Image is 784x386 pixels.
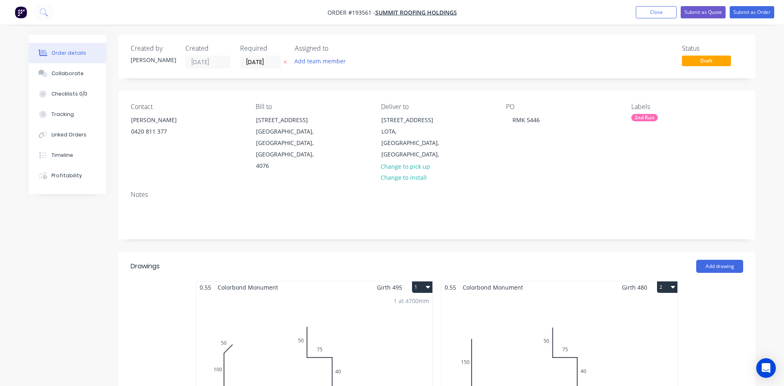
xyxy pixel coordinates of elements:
[506,103,618,111] div: PO
[730,6,774,18] button: Submit as Order
[374,114,456,161] div: [STREET_ADDRESS]LOTA, [GEOGRAPHIC_DATA], [GEOGRAPHIC_DATA],
[29,43,106,63] button: Order details
[441,281,459,293] span: 0.55
[290,56,350,67] button: Add team member
[412,281,432,293] button: 1
[29,84,106,104] button: Checklists 0/0
[459,281,526,293] span: Colorbond Monument
[506,114,546,126] div: RMK 5446
[375,9,457,16] a: Summit Roofing Holdings
[682,45,743,52] div: Status
[657,281,677,293] button: 2
[681,6,726,18] button: Submit as Quote
[131,103,243,111] div: Contact
[131,126,199,137] div: 0420 811 377
[249,114,331,172] div: [STREET_ADDRESS][GEOGRAPHIC_DATA], [GEOGRAPHIC_DATA], [GEOGRAPHIC_DATA], 4076
[131,114,199,126] div: [PERSON_NAME]
[376,172,431,183] button: Change to install
[51,90,87,98] div: Checklists 0/0
[196,281,214,293] span: 0.55
[256,103,367,111] div: Bill to
[696,260,743,273] button: Add drawing
[622,281,647,293] span: Girth 480
[377,281,402,293] span: Girth 495
[256,126,324,172] div: [GEOGRAPHIC_DATA], [GEOGRAPHIC_DATA], [GEOGRAPHIC_DATA], 4076
[51,70,84,77] div: Collaborate
[51,49,86,57] div: Order details
[682,56,731,66] span: Draft
[51,152,73,159] div: Timeline
[327,9,375,16] span: Order #193561 -
[295,45,376,52] div: Assigned to
[756,358,776,378] div: Open Intercom Messenger
[295,56,350,67] button: Add team member
[631,114,658,121] div: 2nd Run
[29,63,106,84] button: Collaborate
[256,114,324,126] div: [STREET_ADDRESS]
[376,161,434,172] button: Change to pick up
[631,103,743,111] div: Labels
[124,114,206,140] div: [PERSON_NAME]0420 811 377
[131,191,743,199] div: Notes
[29,165,106,186] button: Profitability
[185,45,230,52] div: Created
[394,297,429,305] div: 1 at 4700mm
[51,131,87,138] div: Linked Orders
[29,104,106,125] button: Tracking
[381,126,449,160] div: LOTA, [GEOGRAPHIC_DATA], [GEOGRAPHIC_DATA],
[51,172,82,179] div: Profitability
[214,281,281,293] span: Colorbond Monument
[240,45,285,52] div: Required
[131,56,176,64] div: [PERSON_NAME]
[381,103,493,111] div: Deliver to
[131,45,176,52] div: Created by
[15,6,27,18] img: Factory
[381,114,449,126] div: [STREET_ADDRESS]
[29,145,106,165] button: Timeline
[636,6,677,18] button: Close
[51,111,74,118] div: Tracking
[29,125,106,145] button: Linked Orders
[131,261,160,271] div: Drawings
